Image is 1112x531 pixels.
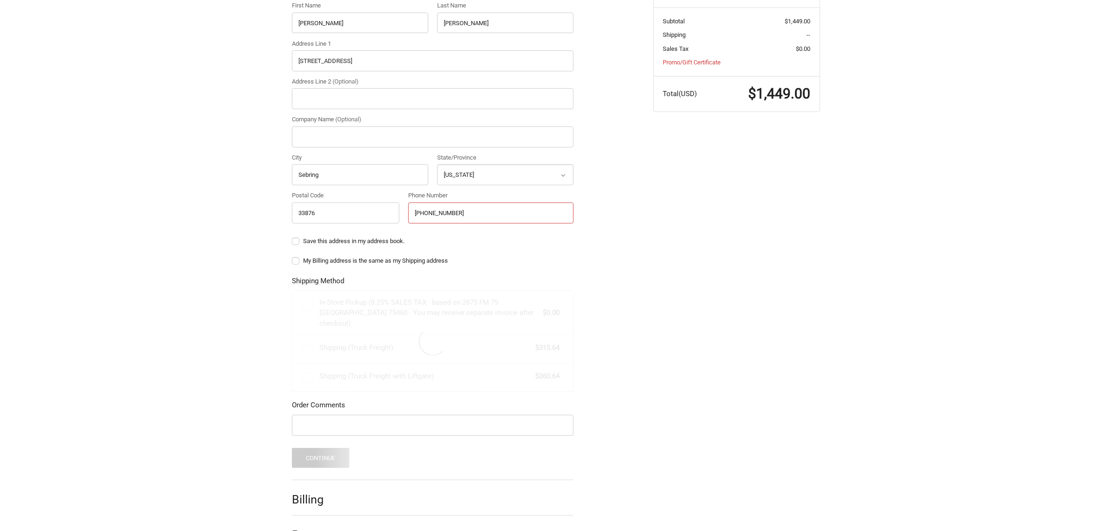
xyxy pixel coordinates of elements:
button: Continue [292,448,349,468]
label: Company Name [292,115,574,124]
label: My Billing address is the same as my Shipping address [292,257,574,265]
label: Postal Code [292,191,399,200]
legend: Order Comments [292,400,345,415]
label: Save this address in my address book. [292,238,574,245]
span: Shipping [663,31,686,38]
label: Last Name [437,1,574,10]
small: (Optional) [335,116,361,123]
span: Sales Tax [663,45,689,52]
span: $1,449.00 [785,18,811,25]
legend: Shipping Method [292,276,344,291]
label: Address Line 2 [292,77,574,86]
label: State/Province [437,153,574,162]
span: Subtotal [663,18,685,25]
span: Total (USD) [663,90,697,98]
label: First Name [292,1,428,10]
h2: Billing [292,492,347,507]
a: Promo/Gift Certificate [663,59,721,66]
span: $1,449.00 [749,85,811,102]
span: -- [807,31,811,38]
small: (Optional) [333,78,359,85]
label: City [292,153,428,162]
iframe: Chat Widget [1065,486,1112,531]
label: Address Line 1 [292,39,574,49]
span: $0.00 [796,45,811,52]
label: Phone Number [408,191,574,200]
